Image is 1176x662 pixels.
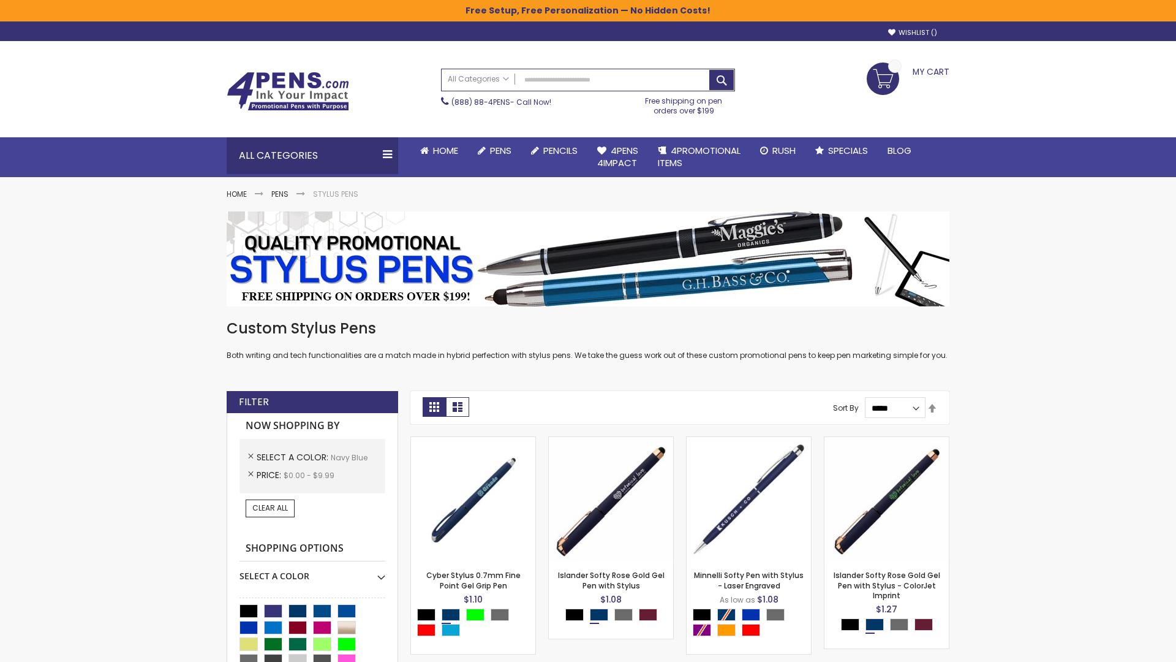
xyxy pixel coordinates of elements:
[549,437,673,561] img: Islander Softy Rose Gold Gel Pen with Stylus-Navy Blue
[227,319,949,361] div: Both writing and tech functionalities are a match made in hybrid perfection with stylus pens. We ...
[411,436,535,447] a: Cyber Stylus 0.7mm Fine Point Gel Grip Pen-Navy Blue
[246,500,295,517] a: Clear All
[633,91,736,116] div: Free shipping on pen orders over $199
[888,144,911,157] span: Blog
[828,144,868,157] span: Specials
[257,469,284,481] span: Price
[257,451,331,463] span: Select A Color
[694,570,804,590] a: Minnelli Softy Pen with Stylus - Laser Engraved
[227,211,949,306] img: Stylus Pens
[227,72,349,111] img: 4Pens Custom Pens and Promotional Products
[565,609,584,621] div: Black
[239,536,385,562] strong: Shopping Options
[914,618,933,631] div: Dark Red
[757,593,778,606] span: $1.08
[417,609,535,639] div: Select A Color
[521,137,587,164] a: Pencils
[687,436,811,447] a: Minnelli Softy Pen with Stylus - Laser Engraved-Navy Blue
[410,137,468,164] a: Home
[558,570,665,590] a: Islander Softy Rose Gold Gel Pen with Stylus
[772,144,796,157] span: Rush
[239,395,269,409] strong: Filter
[433,144,458,157] span: Home
[239,413,385,439] strong: Now Shopping by
[587,137,648,177] a: 4Pens4impact
[658,144,741,169] span: 4PROMOTIONAL ITEMS
[411,437,535,561] img: Cyber Stylus 0.7mm Fine Point Gel Grip Pen-Navy Blue
[888,28,937,37] a: Wishlist
[252,503,288,513] span: Clear All
[271,189,288,199] a: Pens
[693,609,811,639] div: Select A Color
[442,609,460,621] div: Navy Blue
[742,624,760,636] div: Red
[227,189,247,199] a: Home
[590,609,608,621] div: Navy Blue
[448,74,509,84] span: All Categories
[313,189,358,199] strong: Stylus Pens
[491,609,509,621] div: Grey
[600,593,622,606] span: $1.08
[227,319,949,338] h1: Custom Stylus Pens
[543,144,578,157] span: Pencils
[239,561,385,582] div: Select A Color
[834,570,940,600] a: Islander Softy Rose Gold Gel Pen with Stylus - ColorJet Imprint
[417,609,435,621] div: Black
[687,437,811,561] img: Minnelli Softy Pen with Stylus - Laser Engraved-Navy Blue
[717,624,736,636] div: Orange
[805,137,878,164] a: Specials
[614,609,633,621] div: Grey
[841,618,859,631] div: Black
[824,436,949,447] a: Islander Softy Rose Gold Gel Pen with Stylus - ColorJet Imprint-Navy Blue
[423,397,446,417] strong: Grid
[466,609,484,621] div: Lime Green
[442,624,460,636] div: Turquoise
[227,137,398,174] div: All Categories
[426,570,521,590] a: Cyber Stylus 0.7mm Fine Point Gel Grip Pen
[833,403,859,413] label: Sort By
[417,624,435,636] div: Red
[766,609,785,621] div: Grey
[284,470,334,481] span: $0.00 - $9.99
[442,69,515,89] a: All Categories
[865,618,884,631] div: Navy Blue
[693,609,711,621] div: Black
[549,436,673,447] a: Islander Softy Rose Gold Gel Pen with Stylus-Navy Blue
[876,603,897,615] span: $1.27
[451,97,551,107] span: - Call Now!
[720,595,755,605] span: As low as
[490,144,511,157] span: Pens
[639,609,657,621] div: Dark Red
[742,609,760,621] div: Blue
[890,618,908,631] div: Grey
[648,137,750,177] a: 4PROMOTIONALITEMS
[878,137,921,164] a: Blog
[750,137,805,164] a: Rush
[824,437,949,561] img: Islander Softy Rose Gold Gel Pen with Stylus - ColorJet Imprint-Navy Blue
[597,144,638,169] span: 4Pens 4impact
[468,137,521,164] a: Pens
[841,618,939,634] div: Select A Color
[331,452,367,463] span: Navy Blue
[565,609,663,624] div: Select A Color
[464,593,483,606] span: $1.10
[451,97,510,107] a: (888) 88-4PENS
